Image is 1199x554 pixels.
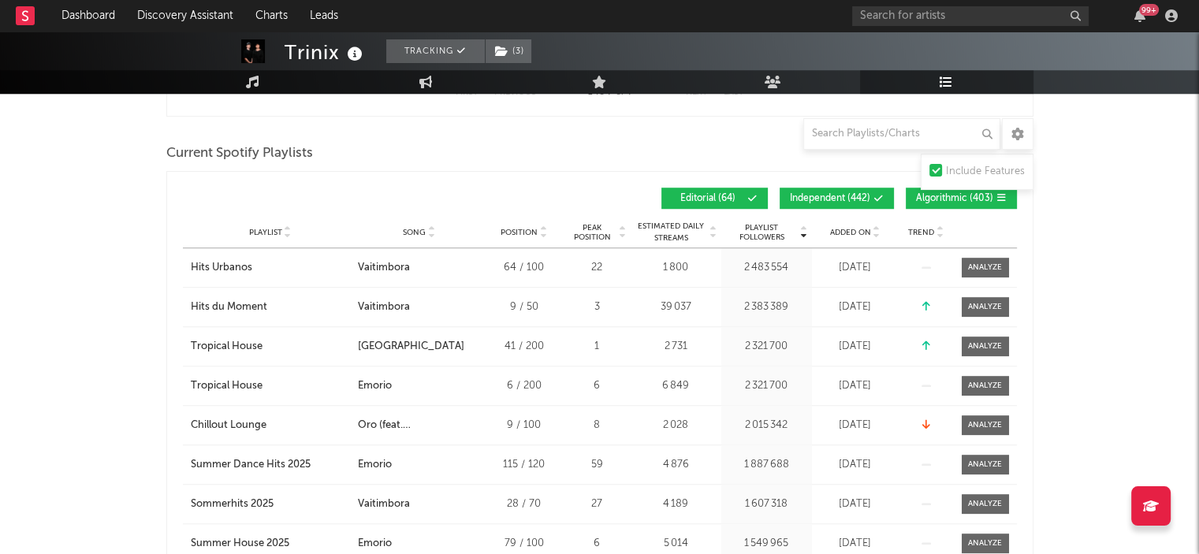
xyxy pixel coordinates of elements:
div: 5 014 [635,536,717,552]
a: Hits du Moment [191,299,350,315]
span: Peak Position [568,223,617,242]
div: 1 607 318 [725,496,808,512]
div: Hits Urbanos [191,260,252,276]
div: 1 800 [635,260,717,276]
div: 2 321 700 [725,339,808,355]
div: [DATE] [816,418,895,433]
div: [DATE] [816,536,895,552]
button: Independent(442) [780,188,894,209]
div: Tropical House [191,339,263,355]
button: 99+ [1134,9,1145,22]
button: (3) [486,39,531,63]
span: Editorial ( 64 ) [672,194,744,203]
div: 6 [568,536,627,552]
div: Include Features [946,162,1025,181]
div: [DATE] [816,496,895,512]
div: 39 037 [635,299,717,315]
div: 2 321 700 [725,378,808,394]
div: 64 / 100 [489,260,560,276]
div: [GEOGRAPHIC_DATA] [358,339,464,355]
span: Algorithmic ( 403 ) [916,194,993,203]
div: 8 [568,418,627,433]
a: Summer House 2025 [191,536,350,552]
div: 1 [568,339,627,355]
div: [DATE] [816,457,895,473]
div: Emorio [358,457,392,473]
div: 4 876 [635,457,717,473]
span: Current Spotify Playlists [166,144,313,163]
div: Emorio [358,378,392,394]
div: 2 383 389 [725,299,808,315]
div: Vaitimbora [358,299,410,315]
div: 2 483 554 [725,260,808,276]
div: Summer House 2025 [191,536,289,552]
input: Search for artists [852,6,1089,26]
div: Tropical House [191,378,263,394]
span: Song [403,228,426,237]
span: Added On [830,228,871,237]
span: Trend [908,228,934,237]
span: Playlist Followers [725,223,799,242]
div: Chillout Lounge [191,418,266,433]
div: 6 849 [635,378,717,394]
button: Algorithmic(403) [906,188,1017,209]
span: Independent ( 442 ) [790,194,870,203]
div: Emorio [358,536,392,552]
div: 99 + [1139,4,1159,16]
a: Tropical House [191,378,350,394]
div: 6 / 200 [489,378,560,394]
div: [DATE] [816,378,895,394]
div: [DATE] [816,339,895,355]
a: Sommerhits 2025 [191,496,350,512]
div: 1 887 688 [725,457,808,473]
div: 9 / 100 [489,418,560,433]
div: 9 / 50 [489,299,560,315]
span: to [595,89,605,96]
div: 28 / 70 [489,496,560,512]
span: ( 3 ) [485,39,532,63]
input: Search Playlists/Charts [803,118,1000,150]
a: Chillout Lounge [191,418,350,433]
div: 59 [568,457,627,473]
a: Summer Dance Hits 2025 [191,457,350,473]
div: Vaitimbora [358,260,410,276]
a: Hits Urbanos [191,260,350,276]
button: Editorial(64) [661,188,768,209]
div: 41 / 200 [489,339,560,355]
div: 79 / 100 [489,536,560,552]
button: Tracking [386,39,485,63]
div: Sommerhits 2025 [191,496,274,512]
div: Hits du Moment [191,299,267,315]
div: Oro (feat. [PERSON_NAME]) [358,418,481,433]
div: 115 / 120 [489,457,560,473]
div: 22 [568,260,627,276]
div: 3 [568,299,627,315]
a: Tropical House [191,339,350,355]
span: Playlist [249,228,282,237]
div: [DATE] [816,299,895,315]
div: Vaitimbora [358,496,410,512]
div: Trinix [285,39,367,65]
span: of [616,89,625,96]
div: [DATE] [816,260,895,276]
span: Estimated Daily Streams [635,221,708,244]
div: 2 028 [635,418,717,433]
div: 27 [568,496,627,512]
div: 2 731 [635,339,717,355]
div: 4 189 [635,496,717,512]
div: 1 549 965 [725,536,808,552]
div: 6 [568,378,627,394]
div: Summer Dance Hits 2025 [191,457,311,473]
span: Position [501,228,538,237]
div: 2 015 342 [725,418,808,433]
